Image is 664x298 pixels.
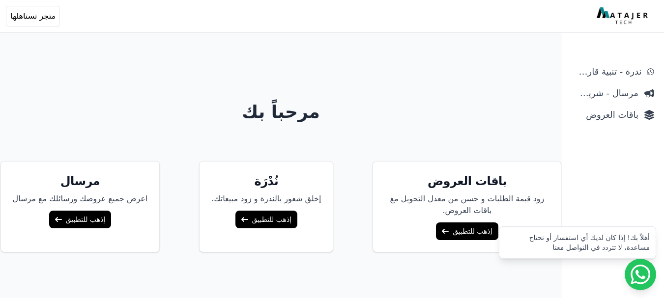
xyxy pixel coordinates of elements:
[436,222,498,240] a: إذهب للتطبيق
[385,173,549,189] h5: باقات العروض
[49,211,111,228] a: إذهب للتطبيق
[572,108,638,122] span: باقات العروض
[211,193,321,205] p: إخلق شعور بالندرة و زود مبيعاتك.
[211,173,321,189] h5: نُدْرَة
[385,193,549,217] p: زود قيمة الطلبات و حسن من معدل التحويل مغ باقات العروض.
[572,86,638,100] span: مرسال - شريط دعاية
[10,10,56,22] span: متجر تستاهلها
[13,193,148,205] p: اعرض جميع عروضك ورسائلك مع مرسال
[572,65,641,79] span: ندرة - تنبية قارب علي النفاذ
[6,6,60,27] button: متجر تستاهلها
[235,211,297,228] a: إذهب للتطبيق
[597,7,650,25] img: MatajerTech Logo
[505,233,650,252] div: أهلاً بك! إذا كان لديك أي استفسار أو تحتاج مساعدة، لا تتردد في التواصل معنا
[13,173,148,189] h5: مرسال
